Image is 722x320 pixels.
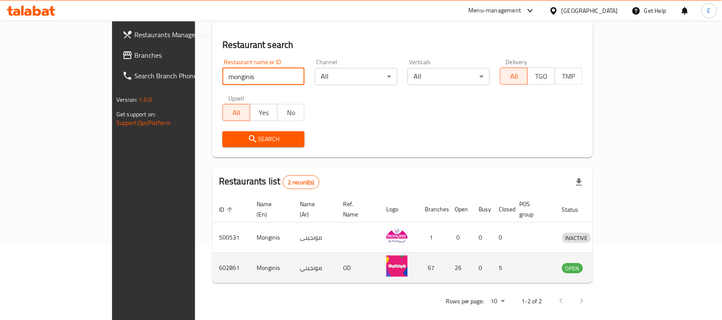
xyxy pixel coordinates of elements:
div: Export file [569,172,589,193]
button: No [277,104,305,121]
img: Monginis [386,255,408,277]
span: Branches [134,50,226,60]
div: All [408,68,490,85]
div: [GEOGRAPHIC_DATA] [562,6,618,15]
span: Ref. Name [343,199,369,219]
td: 5 [492,253,513,283]
span: Status [562,204,590,215]
button: All [500,68,528,85]
span: E [707,6,711,15]
a: Search Branch Phone [115,65,233,86]
th: Logo [379,196,418,222]
button: Yes [250,104,278,121]
td: Monginis [250,253,293,283]
h2: Restaurants list [219,175,320,189]
td: 0 [472,222,492,253]
span: OPEN [562,264,583,273]
span: POS group [520,199,545,219]
input: Search for restaurant name or ID.. [222,68,305,85]
button: Search [222,131,305,147]
span: Name (En) [257,199,283,219]
td: Monginis [250,222,293,253]
th: Open [448,196,472,222]
td: 67 [418,253,448,283]
a: Branches [115,45,233,65]
span: No [281,107,302,119]
button: All [222,104,250,121]
span: TMP [559,70,579,83]
span: All [226,107,247,119]
span: TGO [531,70,552,83]
td: OD [336,253,379,283]
td: مونجيني [293,253,336,283]
span: 2 record(s) [283,178,320,187]
button: TGO [527,68,555,85]
td: 0 [472,253,492,283]
div: Total records count [283,175,320,189]
table: enhanced table [212,196,631,283]
div: Menu-management [469,6,521,16]
span: Version: [116,94,137,105]
a: Support.OpsPlatform [116,117,171,128]
span: Name (Ar) [300,199,326,219]
div: Rows per page: [488,295,508,308]
span: 1.0.0 [139,94,152,105]
span: Search [229,134,298,145]
th: Closed [492,196,513,222]
span: Get support on: [116,109,156,120]
label: Upsell [228,95,244,101]
button: TMP [555,68,583,85]
span: ID [219,204,235,215]
span: Search Branch Phone [134,71,226,81]
p: 1-2 of 2 [522,296,542,307]
a: Restaurants Management [115,24,233,45]
th: Busy [472,196,492,222]
td: 0 [448,222,472,253]
span: Restaurants Management [134,30,226,40]
td: 0 [492,222,513,253]
span: All [504,70,524,83]
p: Rows per page: [446,296,484,307]
h2: Restaurant search [222,39,583,51]
span: Yes [254,107,274,119]
td: مونجينى [293,222,336,253]
td: 1 [418,222,448,253]
span: INACTIVE [562,233,591,243]
div: All [315,68,397,85]
td: 26 [448,253,472,283]
th: Branches [418,196,448,222]
label: Delivery [506,59,527,65]
img: Monginis [386,225,408,246]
